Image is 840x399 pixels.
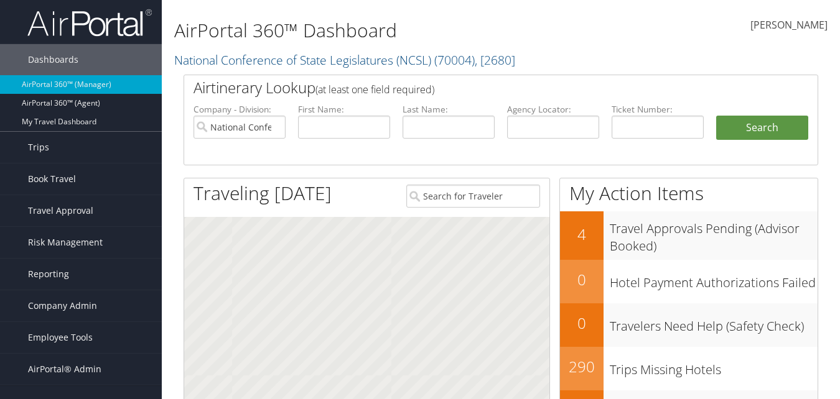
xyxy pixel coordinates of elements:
span: Trips [28,132,49,163]
h1: My Action Items [560,180,818,206]
span: ( 70004 ) [434,52,475,68]
h3: Trips Missing Hotels [610,355,818,378]
span: Risk Management [28,227,103,258]
a: 290Trips Missing Hotels [560,347,818,390]
span: [PERSON_NAME] [750,18,828,32]
span: , [ 2680 ] [475,52,515,68]
a: [PERSON_NAME] [750,6,828,45]
span: Dashboards [28,44,78,75]
input: Search for Traveler [406,185,539,208]
h3: Travel Approvals Pending (Advisor Booked) [610,214,818,255]
h3: Hotel Payment Authorizations Failed [610,268,818,291]
img: airportal-logo.png [27,8,152,37]
h3: Travelers Need Help (Safety Check) [610,311,818,335]
label: Last Name: [403,103,495,116]
span: (at least one field required) [315,83,434,96]
span: AirPortal® Admin [28,354,101,385]
a: National Conference of State Legislatures (NCSL) [174,52,515,68]
span: Company Admin [28,290,97,321]
h2: 0 [560,269,604,290]
h1: Traveling [DATE] [194,180,332,206]
span: Employee Tools [28,322,93,353]
h2: 0 [560,313,604,334]
label: Agency Locator: [507,103,599,116]
h2: Airtinerary Lookup [194,77,755,98]
a: 0Travelers Need Help (Safety Check) [560,303,818,347]
h1: AirPortal 360™ Dashboard [174,17,610,44]
label: First Name: [298,103,390,116]
label: Company - Division: [194,103,286,116]
a: 4Travel Approvals Pending (Advisor Booked) [560,211,818,259]
h2: 290 [560,356,604,377]
span: Travel Approval [28,195,93,226]
h2: 4 [560,224,604,245]
label: Ticket Number: [612,103,704,116]
button: Search [716,116,808,140]
span: Reporting [28,259,69,290]
a: 0Hotel Payment Authorizations Failed [560,260,818,303]
span: Book Travel [28,163,76,195]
